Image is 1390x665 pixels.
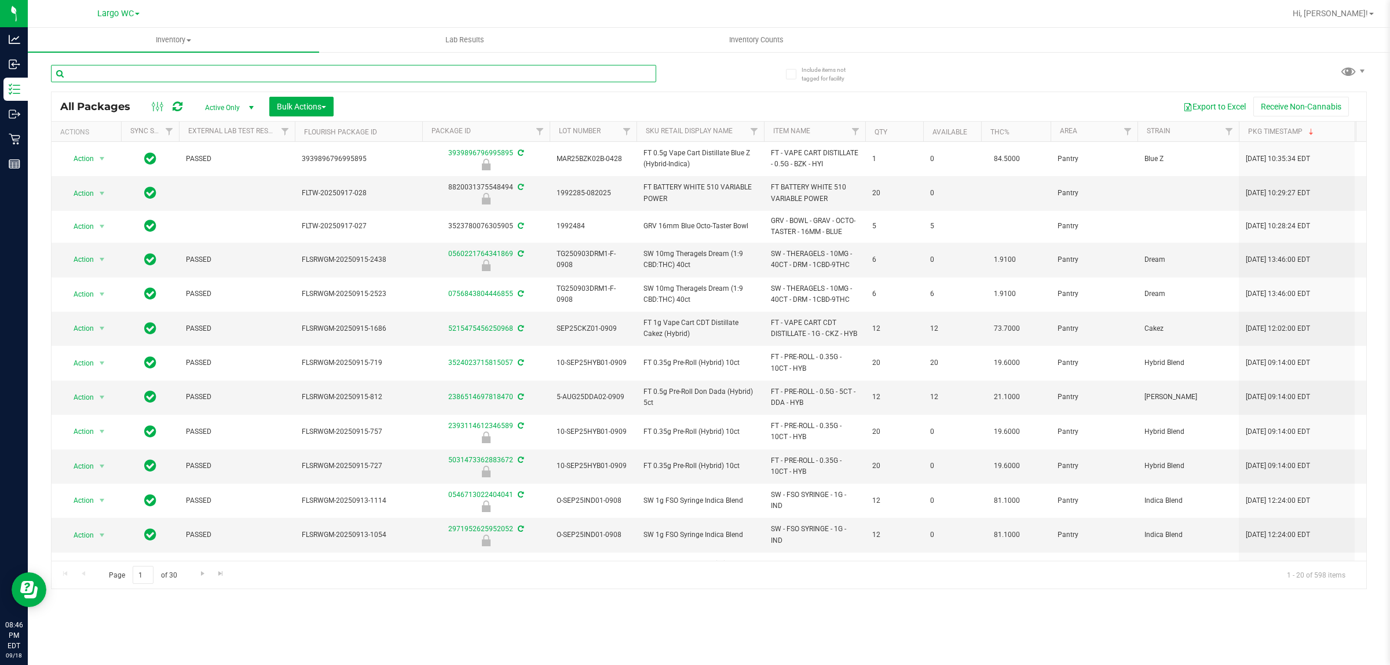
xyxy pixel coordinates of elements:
span: 12 [872,392,916,403]
span: In Sync [144,151,156,167]
span: [DATE] 09:14:00 EDT [1246,392,1310,403]
span: 1992484 [557,221,630,232]
span: 6 [872,288,916,299]
span: 12 [930,323,974,334]
span: PASSED [186,323,288,334]
span: FT BATTERY WHITE 510 VARIABLE POWER [643,182,757,204]
a: 3939896796995895 [448,149,513,157]
a: Qty [875,128,887,136]
span: Include items not tagged for facility [802,65,859,83]
span: Hi, [PERSON_NAME]! [1293,9,1368,18]
a: 0546713022404041 [448,491,513,499]
span: FT - VAPE CART CDT DISTILLATE - 1G - AZK - HYB [771,558,858,580]
a: 3524023715815057 [448,359,513,367]
span: 19.6000 [988,458,1026,474]
span: 0 [930,426,974,437]
span: Inventory Counts [714,35,799,45]
span: In Sync [144,355,156,371]
button: Bulk Actions [269,97,334,116]
span: 21.1000 [988,389,1026,405]
span: Blue Z [1144,154,1232,165]
a: Available [932,128,967,136]
span: Action [63,527,94,543]
span: Action [63,389,94,405]
span: FT 1g Vape Cart CDT Distillate Animal Z (Hybrid) [643,558,757,580]
a: Filter [846,122,865,141]
span: [DATE] 10:28:24 EDT [1246,221,1310,232]
span: In Sync [144,458,156,474]
span: FLSRWGM-20250915-1686 [302,323,415,334]
div: Newly Received [420,432,551,443]
span: FLSRWGM-20250915-2438 [302,254,415,265]
span: Pantry [1058,426,1131,437]
span: Action [63,251,94,268]
span: Page of 30 [99,566,186,584]
span: Lab Results [430,35,500,45]
span: Indica Blend [1144,529,1232,540]
span: FT - PRE-ROLL - 0.35G - 10CT - HYB [771,455,858,477]
span: FT 0.35g Pre-Roll (Hybrid) 10ct [643,426,757,437]
span: Action [63,423,94,440]
span: FT 0.35g Pre-Roll (Hybrid) 10ct [643,357,757,368]
span: Pantry [1058,529,1131,540]
span: [DATE] 13:46:00 EDT [1246,254,1310,265]
span: FT - VAPE CART DISTILLATE - 0.5G - BZK - HYI [771,148,858,170]
span: FT 0.35g Pre-Roll (Hybrid) 10ct [643,461,757,472]
span: 0 [930,461,974,472]
div: Newly Received [420,535,551,546]
span: Pantry [1058,323,1131,334]
span: 5 [872,221,916,232]
span: PASSED [186,154,288,165]
span: Pantry [1058,254,1131,265]
span: In Sync [144,185,156,201]
span: O-SEP25IND01-0908 [557,495,630,506]
span: Pantry [1058,495,1131,506]
span: Indica Blend [1144,495,1232,506]
div: 8820031375548494 [420,182,551,204]
a: Strain [1147,127,1170,135]
span: 0 [930,154,974,165]
span: 19.6000 [988,423,1026,440]
span: Action [63,320,94,337]
a: Pkg Timestamp [1248,127,1316,136]
inline-svg: Inbound [9,59,20,70]
span: FT - PRE-ROLL - 0.5G - 5CT - DDA - HYB [771,386,858,408]
span: 12 [930,392,974,403]
iframe: Resource center [12,572,46,607]
span: 12 [872,323,916,334]
span: 20 [872,357,916,368]
span: 1 - 20 of 598 items [1278,566,1355,583]
span: 3939896796995895 [302,154,415,165]
a: 2971952625952052 [448,525,513,533]
span: FLSRWGM-20250915-757 [302,426,415,437]
span: Action [63,458,94,474]
span: Sync from Compliance System [516,525,524,533]
span: select [95,185,109,202]
a: Package ID [431,127,471,135]
span: select [95,251,109,268]
span: SW 10mg Theragels Dream (1:9 CBD:THC) 40ct [643,249,757,271]
span: 12 [872,529,916,540]
inline-svg: Outbound [9,108,20,120]
a: THC% [990,128,1009,136]
div: Newly Received [420,500,551,512]
span: In Sync [144,423,156,440]
a: Lab Results [319,28,610,52]
span: select [95,458,109,474]
a: Filter [1118,122,1137,141]
span: 81.1000 [988,492,1026,509]
div: Actions [60,128,116,136]
div: Newly Received [420,193,551,204]
span: Hybrid Blend [1144,461,1232,472]
span: FLSRWGM-20250915-812 [302,392,415,403]
a: Sync Status [130,127,175,135]
span: 0 [930,529,974,540]
span: PASSED [186,495,288,506]
a: Filter [617,122,637,141]
span: Pantry [1058,357,1131,368]
span: GRV 16mm Blue Octo-Taster Bowl [643,221,757,232]
span: O-SEP25IND01-0908 [557,529,630,540]
span: In Sync [144,389,156,405]
span: select [95,423,109,440]
span: Sync from Compliance System [516,422,524,430]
